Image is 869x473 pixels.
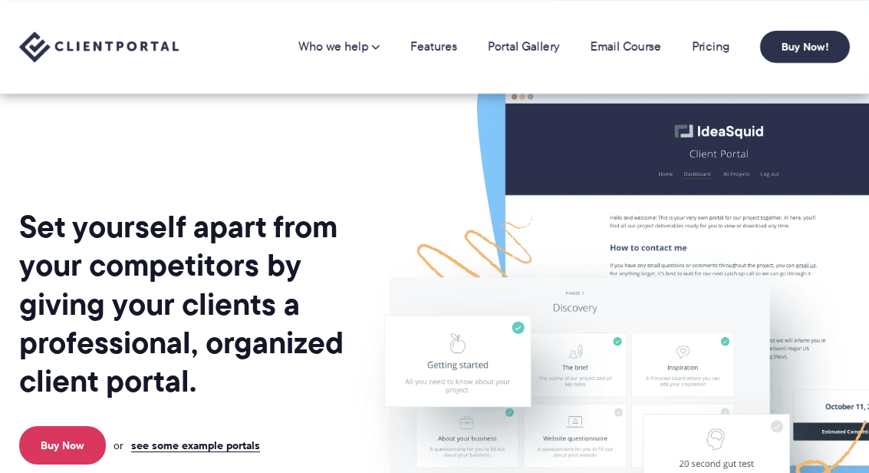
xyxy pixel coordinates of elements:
a: see some example portals [131,438,260,452]
span: or [114,438,123,452]
a: Who we help [298,41,380,53]
a: Portal Gallery [488,41,560,53]
a: Buy Now! [760,31,850,63]
a: Features [410,41,457,53]
a: Email Course [591,41,661,53]
a: Buy Now [19,426,106,465]
h1: Set yourself apart from your competitors by giving your clients a professional, organized client ... [19,207,351,400]
a: Pricing [692,41,729,53]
